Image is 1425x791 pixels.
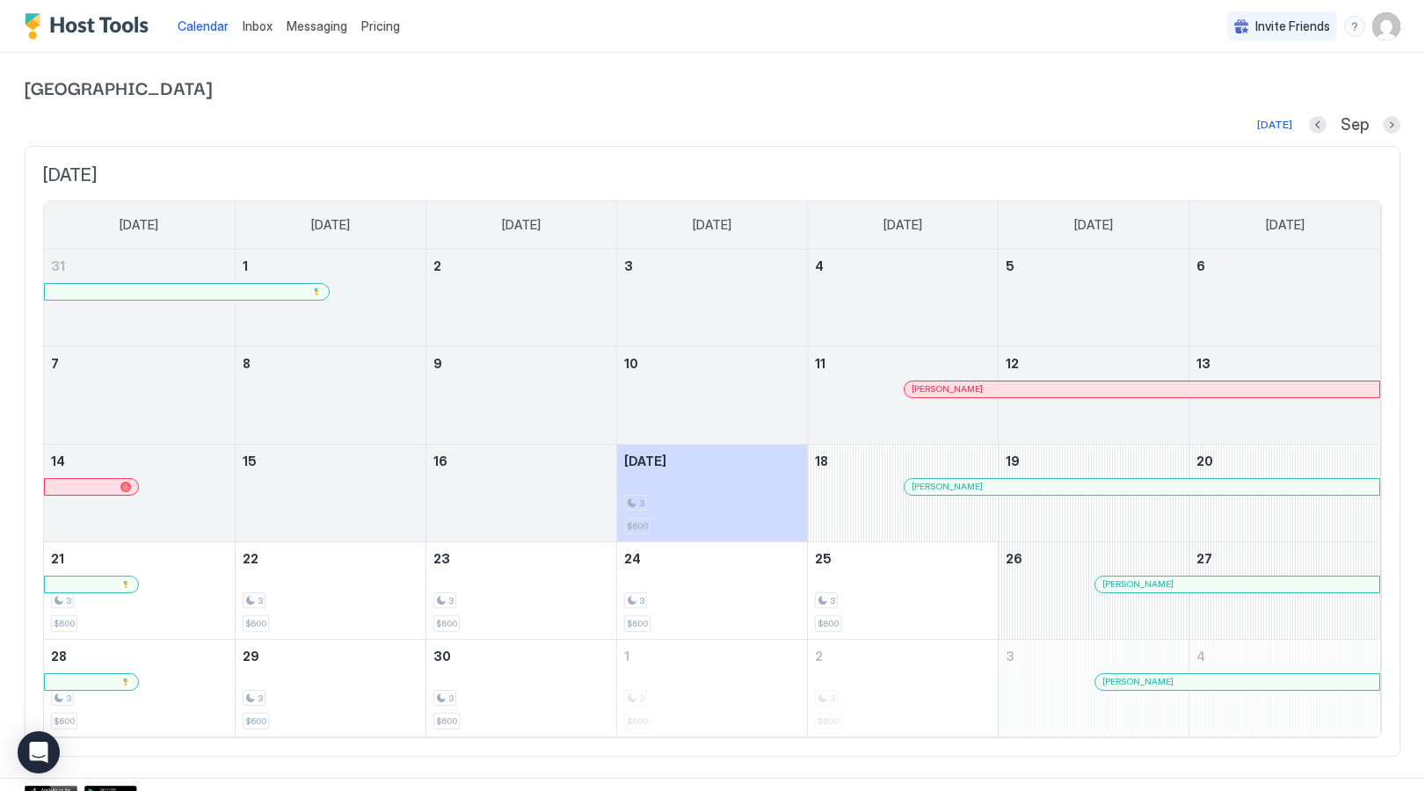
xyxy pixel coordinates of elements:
[999,542,1189,575] a: September 26, 2025
[627,618,648,629] span: $600
[433,649,451,664] span: 30
[1189,250,1380,282] a: September 6, 2025
[243,454,257,468] span: 15
[51,649,67,664] span: 28
[1257,117,1292,133] div: [DATE]
[43,164,1382,186] span: [DATE]
[425,639,616,737] td: September 30, 2025
[627,520,648,532] span: $600
[808,640,998,672] a: October 2, 2025
[44,347,235,380] a: September 7, 2025
[54,618,75,629] span: $600
[624,356,638,371] span: 10
[1102,578,1174,590] span: [PERSON_NAME]
[51,258,65,273] span: 31
[624,454,666,468] span: [DATE]
[1383,116,1400,134] button: Next month
[44,346,235,444] td: September 7, 2025
[808,445,998,477] a: September 18, 2025
[448,595,454,606] span: 3
[235,639,425,737] td: September 29, 2025
[235,346,425,444] td: September 8, 2025
[912,383,1372,395] div: [PERSON_NAME]
[693,217,731,233] span: [DATE]
[1266,217,1305,233] span: [DATE]
[815,356,825,371] span: 11
[426,542,616,575] a: September 23, 2025
[912,383,983,395] span: [PERSON_NAME]
[426,445,616,477] a: September 16, 2025
[243,649,259,664] span: 29
[624,551,641,566] span: 24
[287,18,347,33] span: Messaging
[1189,445,1380,477] a: September 20, 2025
[294,201,367,249] a: Monday
[484,201,558,249] a: Tuesday
[1196,454,1213,468] span: 20
[999,541,1189,639] td: September 26, 2025
[44,250,235,282] a: August 31, 2025
[502,217,541,233] span: [DATE]
[624,649,629,664] span: 1
[243,17,273,35] a: Inbox
[1189,347,1380,380] a: September 13, 2025
[815,551,832,566] span: 25
[235,444,425,541] td: September 15, 2025
[1102,578,1372,590] div: [PERSON_NAME]
[815,258,824,273] span: 4
[1196,551,1212,566] span: 27
[617,347,807,380] a: September 10, 2025
[1248,201,1322,249] a: Saturday
[1255,18,1330,34] span: Invite Friends
[808,250,998,282] a: September 4, 2025
[44,444,235,541] td: September 14, 2025
[815,649,823,664] span: 2
[66,595,71,606] span: 3
[617,250,807,282] a: September 3, 2025
[883,217,922,233] span: [DATE]
[616,346,807,444] td: September 10, 2025
[236,542,425,575] a: September 22, 2025
[624,258,633,273] span: 3
[617,542,807,575] a: September 24, 2025
[675,201,749,249] a: Wednesday
[236,640,425,672] a: September 29, 2025
[1189,346,1380,444] td: September 13, 2025
[1006,258,1014,273] span: 5
[66,693,71,704] span: 3
[616,250,807,347] td: September 3, 2025
[866,201,940,249] a: Thursday
[433,258,441,273] span: 2
[617,445,807,477] a: September 17, 2025
[999,347,1189,380] a: September 12, 2025
[25,13,156,40] a: Host Tools Logo
[245,618,266,629] span: $600
[808,639,999,737] td: October 2, 2025
[1189,640,1380,672] a: October 4, 2025
[235,541,425,639] td: September 22, 2025
[25,74,1400,100] span: [GEOGRAPHIC_DATA]
[102,201,176,249] a: Sunday
[1344,16,1365,37] div: menu
[999,444,1189,541] td: September 19, 2025
[311,217,350,233] span: [DATE]
[120,217,158,233] span: [DATE]
[245,715,266,727] span: $600
[912,481,983,492] span: [PERSON_NAME]
[999,445,1189,477] a: September 19, 2025
[808,541,999,639] td: September 25, 2025
[1102,676,1372,687] div: [PERSON_NAME]
[178,17,229,35] a: Calendar
[999,250,1189,347] td: September 5, 2025
[616,541,807,639] td: September 24, 2025
[436,715,457,727] span: $600
[912,481,1372,492] div: [PERSON_NAME]
[243,18,273,33] span: Inbox
[1196,356,1211,371] span: 13
[436,618,457,629] span: $600
[44,250,235,347] td: August 31, 2025
[999,250,1189,282] a: September 5, 2025
[426,347,616,380] a: September 9, 2025
[236,445,425,477] a: September 15, 2025
[433,454,447,468] span: 16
